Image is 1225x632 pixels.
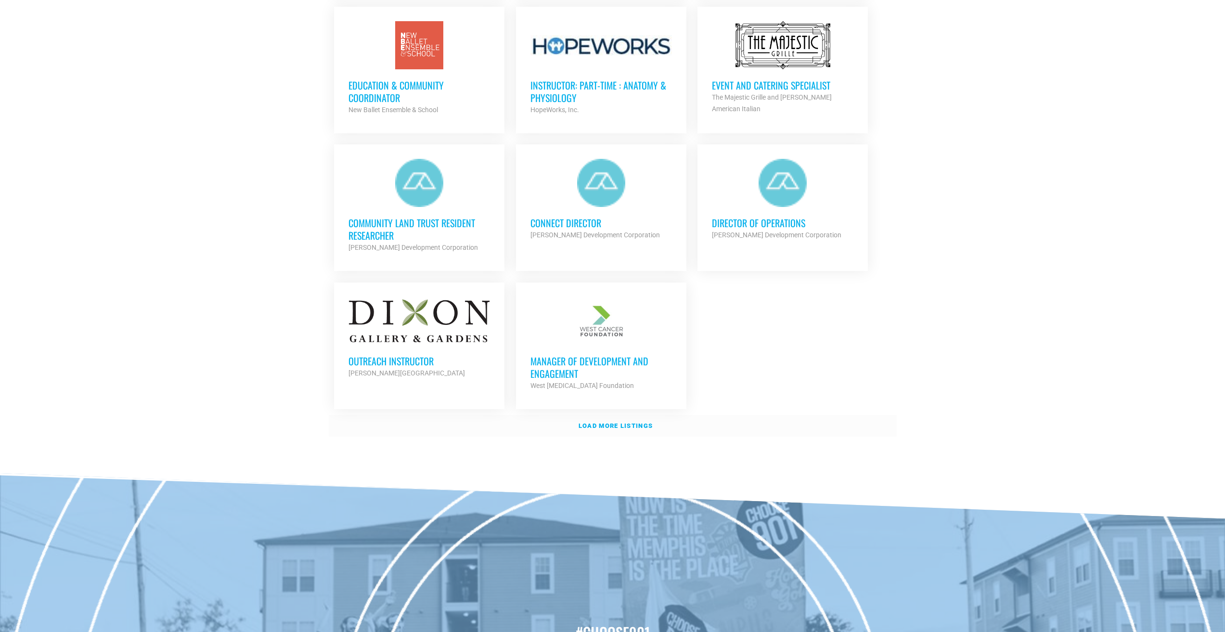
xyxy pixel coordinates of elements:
[697,144,868,255] a: Director of Operations [PERSON_NAME] Development Corporation
[348,355,490,367] h3: Outreach Instructor
[334,144,504,268] a: Community Land Trust Resident Researcher [PERSON_NAME] Development Corporation
[334,283,504,393] a: Outreach Instructor [PERSON_NAME][GEOGRAPHIC_DATA]
[348,369,465,377] strong: [PERSON_NAME][GEOGRAPHIC_DATA]
[516,283,686,406] a: Manager of Development and Engagement West [MEDICAL_DATA] Foundation
[530,217,672,229] h3: Connect Director
[712,231,841,239] strong: [PERSON_NAME] Development Corporation
[530,355,672,380] h3: Manager of Development and Engagement
[530,231,660,239] strong: [PERSON_NAME] Development Corporation
[579,422,653,429] strong: Load more listings
[348,217,490,242] h3: Community Land Trust Resident Researcher
[516,144,686,255] a: Connect Director [PERSON_NAME] Development Corporation
[348,106,438,114] strong: New Ballet Ensemble & School
[712,93,832,113] strong: The Majestic Grille and [PERSON_NAME] American Italian
[697,7,868,129] a: Event and Catering Specialist The Majestic Grille and [PERSON_NAME] American Italian
[530,382,634,389] strong: West [MEDICAL_DATA] Foundation
[348,79,490,104] h3: Education & Community Coordinator
[329,415,897,437] a: Load more listings
[348,244,478,251] strong: [PERSON_NAME] Development Corporation
[712,217,853,229] h3: Director of Operations
[530,106,579,114] strong: HopeWorks, Inc.
[516,7,686,130] a: Instructor: Part-Time : Anatomy & Physiology HopeWorks, Inc.
[530,79,672,104] h3: Instructor: Part-Time : Anatomy & Physiology
[712,79,853,91] h3: Event and Catering Specialist
[334,7,504,130] a: Education & Community Coordinator New Ballet Ensemble & School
